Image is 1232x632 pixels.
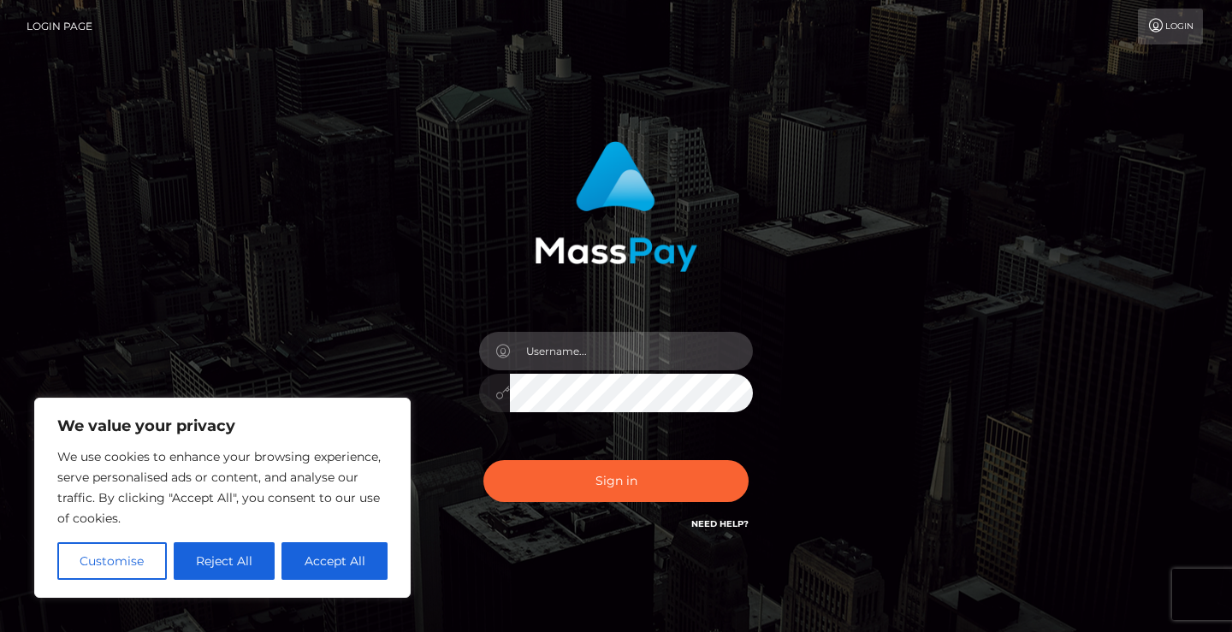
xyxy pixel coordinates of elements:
[34,398,411,598] div: We value your privacy
[510,332,753,370] input: Username...
[1138,9,1203,44] a: Login
[281,542,388,580] button: Accept All
[57,542,167,580] button: Customise
[535,141,697,272] img: MassPay Login
[691,518,749,529] a: Need Help?
[27,9,92,44] a: Login Page
[57,416,388,436] p: We value your privacy
[174,542,275,580] button: Reject All
[483,460,749,502] button: Sign in
[57,446,388,529] p: We use cookies to enhance your browsing experience, serve personalised ads or content, and analys...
